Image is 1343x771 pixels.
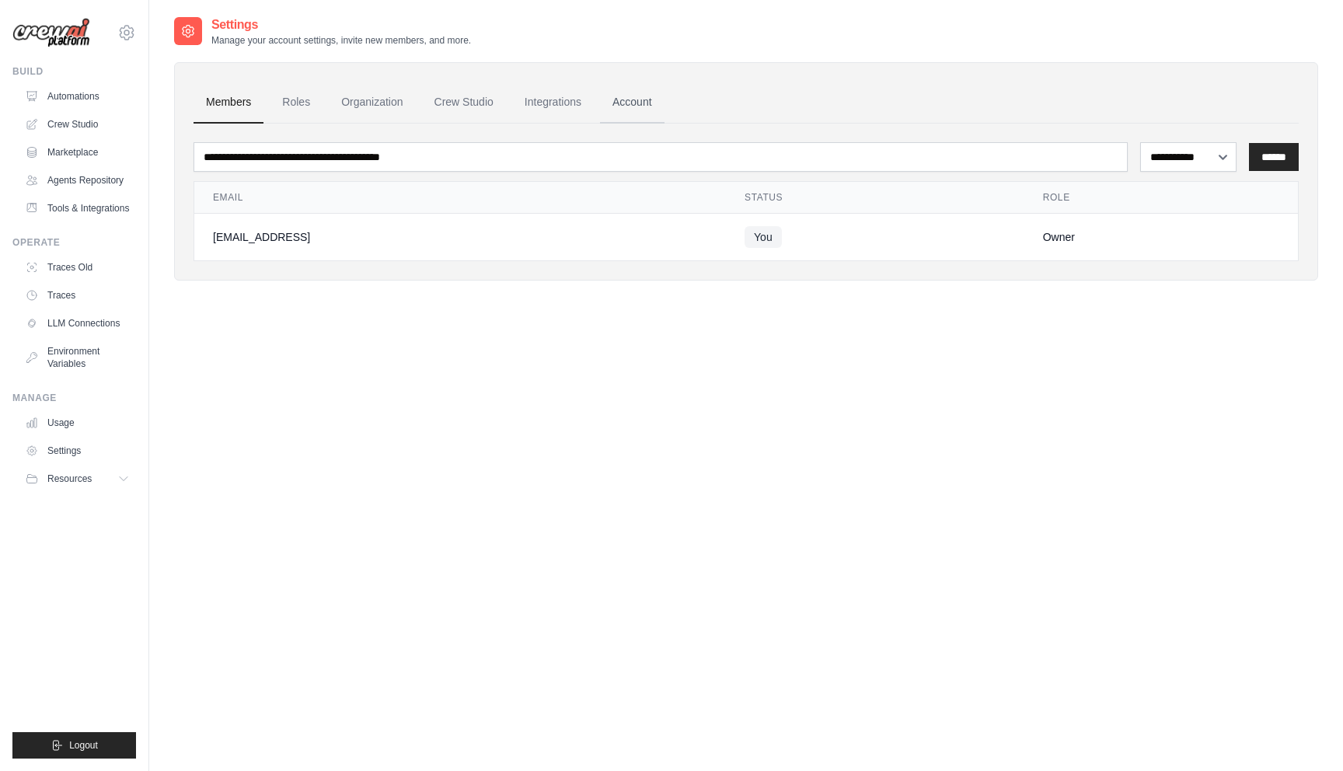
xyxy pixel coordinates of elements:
[270,82,323,124] a: Roles
[19,84,136,109] a: Automations
[194,82,263,124] a: Members
[19,168,136,193] a: Agents Repository
[12,65,136,78] div: Build
[19,311,136,336] a: LLM Connections
[12,236,136,249] div: Operate
[19,339,136,376] a: Environment Variables
[12,18,90,48] img: Logo
[1043,229,1279,245] div: Owner
[512,82,594,124] a: Integrations
[47,473,92,485] span: Resources
[19,466,136,491] button: Resources
[213,229,707,245] div: [EMAIL_ADDRESS]
[19,255,136,280] a: Traces Old
[19,196,136,221] a: Tools & Integrations
[19,438,136,463] a: Settings
[19,112,136,137] a: Crew Studio
[726,182,1024,214] th: Status
[19,410,136,435] a: Usage
[1024,182,1298,214] th: Role
[12,732,136,759] button: Logout
[12,392,136,404] div: Manage
[329,82,415,124] a: Organization
[194,182,726,214] th: Email
[211,16,471,34] h2: Settings
[600,82,665,124] a: Account
[745,226,782,248] span: You
[19,140,136,165] a: Marketplace
[211,34,471,47] p: Manage your account settings, invite new members, and more.
[422,82,506,124] a: Crew Studio
[69,739,98,752] span: Logout
[19,283,136,308] a: Traces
